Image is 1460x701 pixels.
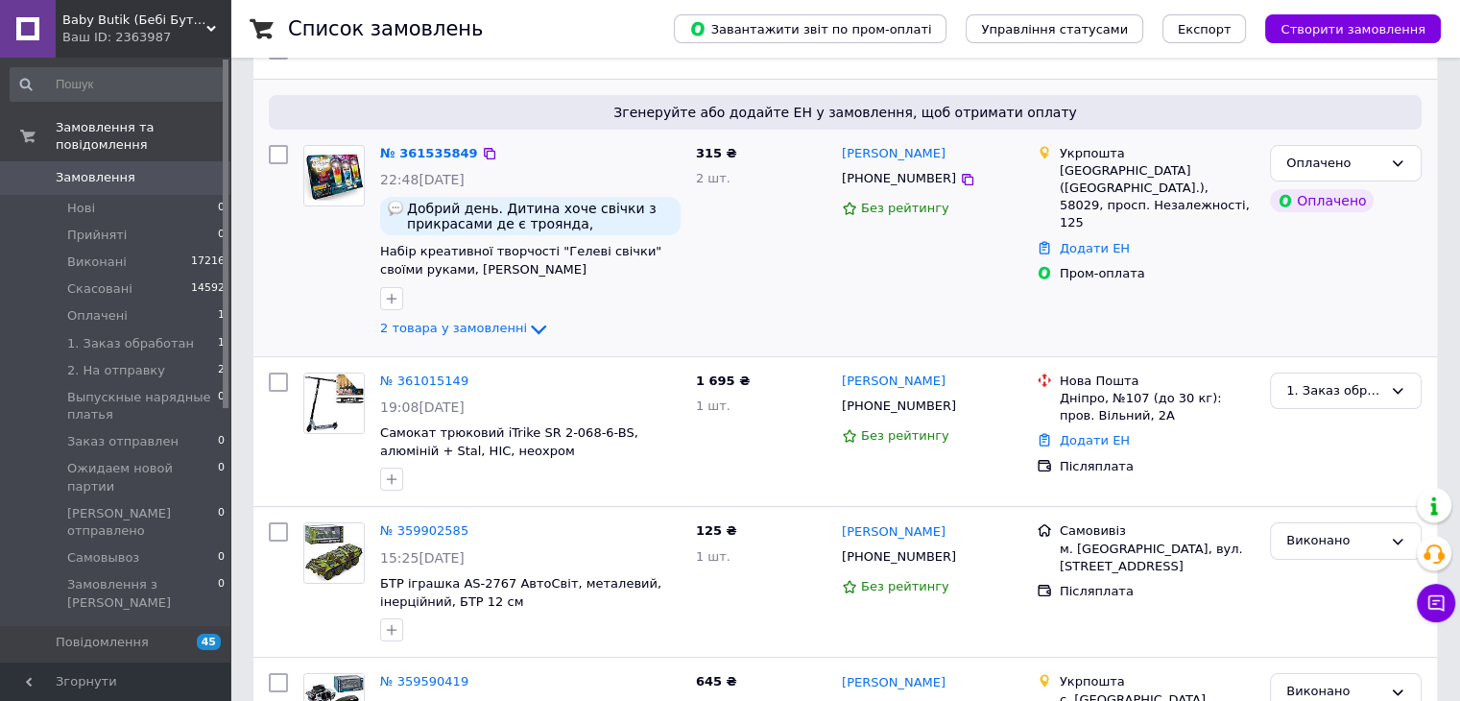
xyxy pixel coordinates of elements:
[407,201,673,231] span: Добрий день. Дитина хоче свічки з прикрасами де є троянда, сонечко,та мушлі .
[67,200,95,217] span: Нові
[218,200,225,217] span: 0
[380,146,478,160] a: № 361535849
[696,399,730,413] span: 1 шт.
[1060,265,1255,282] div: Пром-оплата
[696,549,730,564] span: 1 шт.
[67,254,127,271] span: Виконані
[1060,583,1255,600] div: Післяплата
[304,146,364,205] img: Фото товару
[380,674,468,689] a: № 359590419
[1060,145,1255,162] div: Укрпошта
[842,549,956,564] span: [PHONE_NUMBER]
[67,280,132,298] span: Скасовані
[218,433,225,450] span: 0
[1060,390,1255,424] div: Дніпро, №107 (до 30 кг): пров. Вільний, 2А
[674,14,946,43] button: Завантажити звіт по пром-оплаті
[380,399,465,415] span: 19:08[DATE]
[842,674,945,692] a: [PERSON_NAME]
[288,17,483,40] h1: Список замовлень
[67,389,218,423] span: Выпускные нарядные платья
[380,321,527,335] span: 2 товара у замовленні
[696,523,737,538] span: 125 ₴
[67,335,194,352] span: 1. Заказ обработан
[67,460,218,495] span: Ожидаем новой партии
[218,389,225,423] span: 0
[276,103,1414,122] span: Згенеруйте або додайте ЕН у замовлення, щоб отримати оплату
[1060,541,1255,575] div: м. [GEOGRAPHIC_DATA], вул. [STREET_ADDRESS]
[191,254,225,271] span: 17216
[1060,522,1255,540] div: Самовивіз
[1280,22,1425,36] span: Створити замовлення
[842,171,956,185] span: [PHONE_NUMBER]
[304,374,364,433] img: Фото товару
[218,505,225,540] span: 0
[861,428,949,443] span: Без рейтингу
[1265,14,1441,43] button: Створити замовлення
[861,201,949,215] span: Без рейтингу
[303,373,365,434] a: Фото товару
[1246,21,1441,36] a: Створити замовлення
[696,171,730,185] span: 2 шт.
[1060,433,1130,447] a: Додати ЕН
[218,576,225,611] span: 0
[62,29,230,46] div: Ваш ID: 2363987
[1060,673,1255,690] div: Укрпошта
[380,244,661,277] a: Набір креативної творчості "Гелеві свічки" своїми руками, [PERSON_NAME]
[1286,154,1382,174] div: Оплачено
[67,227,127,244] span: Прийняті
[1417,584,1455,622] button: Чат з покупцем
[218,549,225,567] span: 0
[696,146,737,160] span: 315 ₴
[191,280,225,298] span: 14592
[380,321,550,335] a: 2 товара у замовленні
[67,307,128,325] span: Оплачені
[218,460,225,495] span: 0
[67,362,165,379] span: 2. На отправку
[304,523,364,583] img: Фото товару
[218,335,225,352] span: 1
[861,579,949,593] span: Без рейтингу
[842,523,945,542] a: [PERSON_NAME]
[56,119,230,154] span: Замовлення та повідомлення
[842,399,956,413] span: [PHONE_NUMBER]
[218,362,225,379] span: 2
[966,14,1143,43] button: Управління статусами
[380,425,638,458] a: Самокат трюковий iTrike SR 2-068-6-BS, алюміній + Stal, HIC, неохром
[1178,22,1232,36] span: Експорт
[67,576,218,611] span: Замовлення з [PERSON_NAME]
[380,576,661,609] a: БТР іграшка AS-2767 АвтоСвіт, металевий, інерційний, БТР 12 см
[303,522,365,584] a: Фото товару
[1060,241,1130,255] a: Додати ЕН
[1060,373,1255,390] div: Нова Пошта
[218,307,225,325] span: 1
[689,20,931,37] span: Завантажити звіт по пром-оплаті
[56,634,149,651] span: Повідомлення
[56,169,135,186] span: Замовлення
[1162,14,1247,43] button: Експорт
[1270,189,1374,212] div: Оплачено
[67,505,218,540] span: [PERSON_NAME] отправлено
[842,373,945,391] a: [PERSON_NAME]
[842,145,945,163] a: [PERSON_NAME]
[218,227,225,244] span: 0
[1060,458,1255,475] div: Післяплата
[1060,162,1255,232] div: [GEOGRAPHIC_DATA] ([GEOGRAPHIC_DATA].), 58029, просп. Незалежності, 125
[303,145,365,206] a: Фото товару
[197,634,221,650] span: 45
[696,374,750,388] span: 1 695 ₴
[62,12,206,29] span: Baby Butik (Бебі Бутік)
[380,523,468,538] a: № 359902585
[1286,381,1382,401] div: 1. Заказ обработан
[696,674,737,689] span: 645 ₴
[981,22,1128,36] span: Управління статусами
[67,549,139,567] span: Самовывоз
[388,201,403,216] img: :speech_balloon:
[1286,531,1382,551] div: Виконано
[67,433,179,450] span: Заказ отправлен
[10,67,227,102] input: Пошук
[380,374,468,388] a: № 361015149
[380,172,465,187] span: 22:48[DATE]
